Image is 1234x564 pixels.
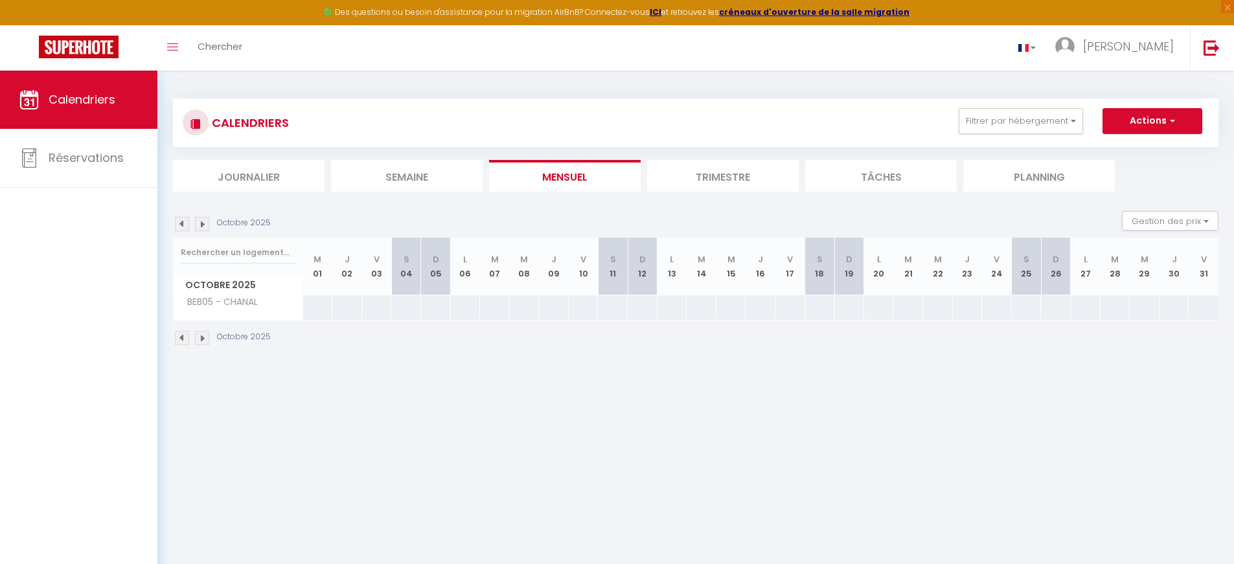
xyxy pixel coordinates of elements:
p: Octobre 2025 [217,217,271,229]
span: Octobre 2025 [174,276,303,295]
abbr: J [965,253,970,265]
abbr: M [1111,253,1119,265]
h3: CALENDRIERS [209,108,289,137]
th: 15 [716,238,746,295]
th: 16 [746,238,775,295]
abbr: S [1023,253,1029,265]
th: 24 [982,238,1012,295]
abbr: V [374,253,380,265]
li: Tâches [805,160,957,192]
abbr: D [1053,253,1059,265]
th: 14 [687,238,716,295]
th: 20 [864,238,894,295]
button: Filtrer par hébergement [959,108,1083,134]
th: 25 [1012,238,1042,295]
span: Chercher [198,39,242,53]
th: 09 [539,238,569,295]
abbr: D [846,253,852,265]
li: Mensuel [489,160,641,192]
th: 17 [775,238,805,295]
th: 19 [834,238,864,295]
th: 04 [391,238,421,295]
abbr: J [345,253,350,265]
th: 27 [1071,238,1101,295]
a: créneaux d'ouverture de la salle migration [719,6,909,17]
abbr: M [727,253,735,265]
p: Octobre 2025 [217,331,271,343]
th: 26 [1041,238,1071,295]
abbr: M [520,253,528,265]
button: Gestion des prix [1122,211,1218,231]
abbr: V [580,253,586,265]
a: ... [PERSON_NAME] [1045,25,1190,71]
button: Ouvrir le widget de chat LiveChat [10,5,49,44]
th: 06 [450,238,480,295]
abbr: L [670,253,674,265]
th: 31 [1189,238,1218,295]
abbr: D [433,253,439,265]
th: 02 [332,238,362,295]
th: 23 [953,238,983,295]
abbr: S [610,253,616,265]
abbr: V [787,253,793,265]
th: 12 [628,238,657,295]
button: Actions [1103,108,1202,134]
li: Semaine [331,160,483,192]
abbr: J [551,253,556,265]
th: 18 [805,238,835,295]
span: Calendriers [49,91,115,107]
abbr: L [463,253,467,265]
th: 22 [923,238,953,295]
input: Rechercher un logement... [181,241,295,264]
th: 13 [657,238,687,295]
abbr: M [698,253,705,265]
abbr: J [758,253,763,265]
span: Réservations [49,150,124,166]
th: 10 [569,238,599,295]
abbr: M [904,253,912,265]
li: Trimestre [647,160,799,192]
a: Chercher [188,25,252,71]
abbr: M [491,253,499,265]
abbr: V [994,253,1000,265]
abbr: S [404,253,409,265]
abbr: D [639,253,646,265]
abbr: M [934,253,942,265]
th: 01 [303,238,333,295]
li: Planning [963,160,1115,192]
img: ... [1055,37,1075,56]
th: 30 [1160,238,1189,295]
abbr: V [1201,253,1207,265]
th: 28 [1101,238,1130,295]
th: 21 [893,238,923,295]
abbr: L [1084,253,1088,265]
img: Super Booking [39,36,119,58]
img: logout [1204,39,1220,56]
th: 08 [510,238,540,295]
abbr: J [1172,253,1177,265]
abbr: S [817,253,823,265]
th: 29 [1130,238,1160,295]
th: 07 [480,238,510,295]
span: [PERSON_NAME] [1083,38,1174,54]
th: 11 [598,238,628,295]
span: BEB05 - CHANAL [176,295,261,310]
abbr: M [1141,253,1148,265]
li: Journalier [173,160,325,192]
th: 05 [421,238,451,295]
abbr: L [877,253,881,265]
th: 03 [362,238,392,295]
abbr: M [314,253,321,265]
a: ICI [650,6,661,17]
